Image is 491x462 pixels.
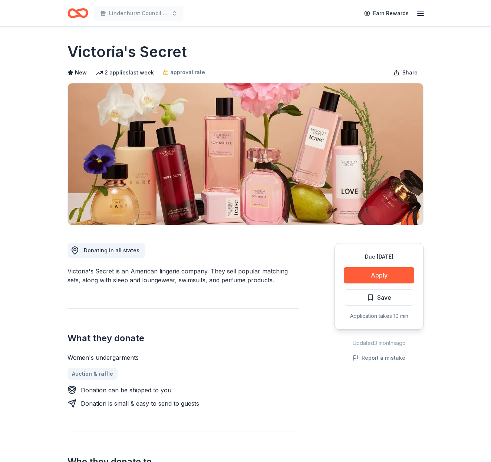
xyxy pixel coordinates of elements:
a: Auction & raffle [67,368,118,380]
div: Donation is small & easy to send to guests [81,399,199,408]
h1: Victoria's Secret [67,41,187,62]
span: Share [402,68,418,77]
span: Save [377,293,391,302]
h2: What they donate [67,332,299,344]
a: approval rate [163,68,205,77]
img: Image for Victoria's Secret [68,83,423,225]
a: Earn Rewards [360,7,413,20]
div: 2 applies last week [96,68,154,77]
span: Donating in all states [84,247,139,253]
span: approval rate [170,68,205,77]
button: Report a mistake [353,353,405,362]
div: Donation can be shipped to you [81,386,171,395]
div: Application takes 10 min [344,312,414,320]
button: Share [388,65,424,80]
button: Save [344,289,414,306]
div: Due [DATE] [344,252,414,261]
div: Updated 3 months ago [335,339,424,348]
div: Women's undergarments [67,353,299,362]
span: Lindenhurst Council of PTA's "Bright Futures" Fundraiser [109,9,168,18]
a: Home [67,4,88,22]
button: Apply [344,267,414,283]
span: New [75,68,87,77]
div: Victoria's Secret is an American lingerie company. They sell popular matching sets, along with sl... [67,267,299,285]
button: Lindenhurst Council of PTA's "Bright Futures" Fundraiser [94,6,183,21]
